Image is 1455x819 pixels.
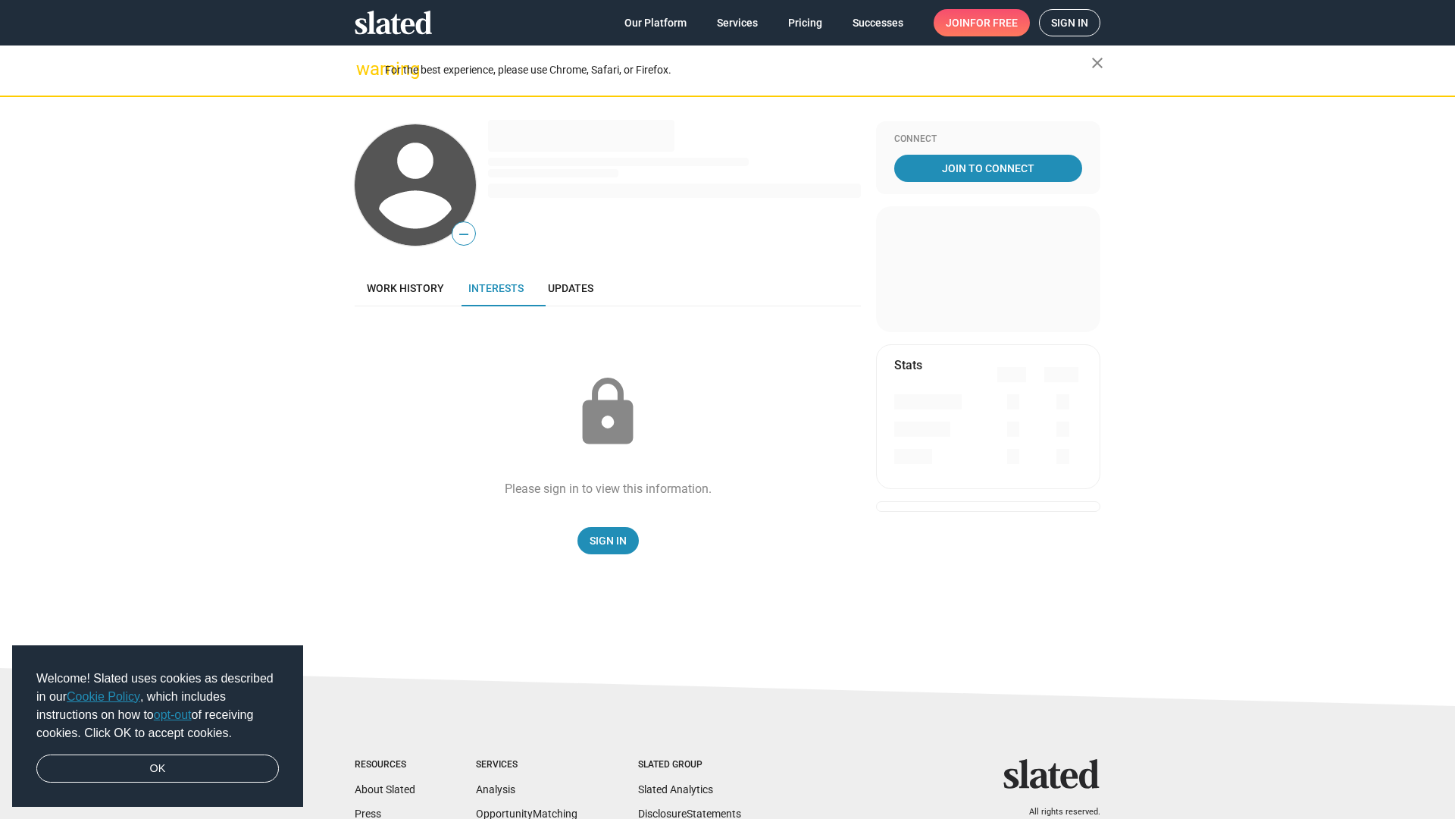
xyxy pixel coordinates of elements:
a: Services [705,9,770,36]
div: Services [476,759,577,771]
a: About Slated [355,783,415,795]
span: Sign In [590,527,627,554]
a: Cookie Policy [67,690,140,703]
span: Pricing [788,9,822,36]
div: Connect [894,133,1082,146]
div: For the best experience, please use Chrome, Safari, or Firefox. [385,60,1091,80]
span: Successes [853,9,903,36]
span: for free [970,9,1018,36]
a: Interests [456,270,536,306]
a: Our Platform [612,9,699,36]
a: Work history [355,270,456,306]
mat-icon: lock [570,375,646,450]
a: Sign In [577,527,639,554]
a: opt-out [154,708,192,721]
a: Successes [840,9,915,36]
mat-icon: warning [356,60,374,78]
span: Join [946,9,1018,36]
a: Pricing [776,9,834,36]
div: Please sign in to view this information. [505,481,712,497]
span: Join To Connect [897,155,1079,182]
mat-icon: close [1088,54,1106,72]
span: — [452,224,475,244]
span: Sign in [1051,10,1088,36]
a: Join To Connect [894,155,1082,182]
span: Services [717,9,758,36]
div: Resources [355,759,415,771]
span: Updates [548,282,593,294]
a: Sign in [1039,9,1100,36]
a: dismiss cookie message [36,755,279,783]
div: Slated Group [638,759,741,771]
span: Interests [468,282,524,294]
span: Our Platform [624,9,687,36]
span: Work history [367,282,444,294]
a: Joinfor free [934,9,1030,36]
div: cookieconsent [12,645,303,808]
mat-card-title: Stats [894,357,922,373]
span: Welcome! Slated uses cookies as described in our , which includes instructions on how to of recei... [36,670,279,742]
a: Analysis [476,783,515,795]
a: Slated Analytics [638,783,713,795]
a: Updates [536,270,605,306]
